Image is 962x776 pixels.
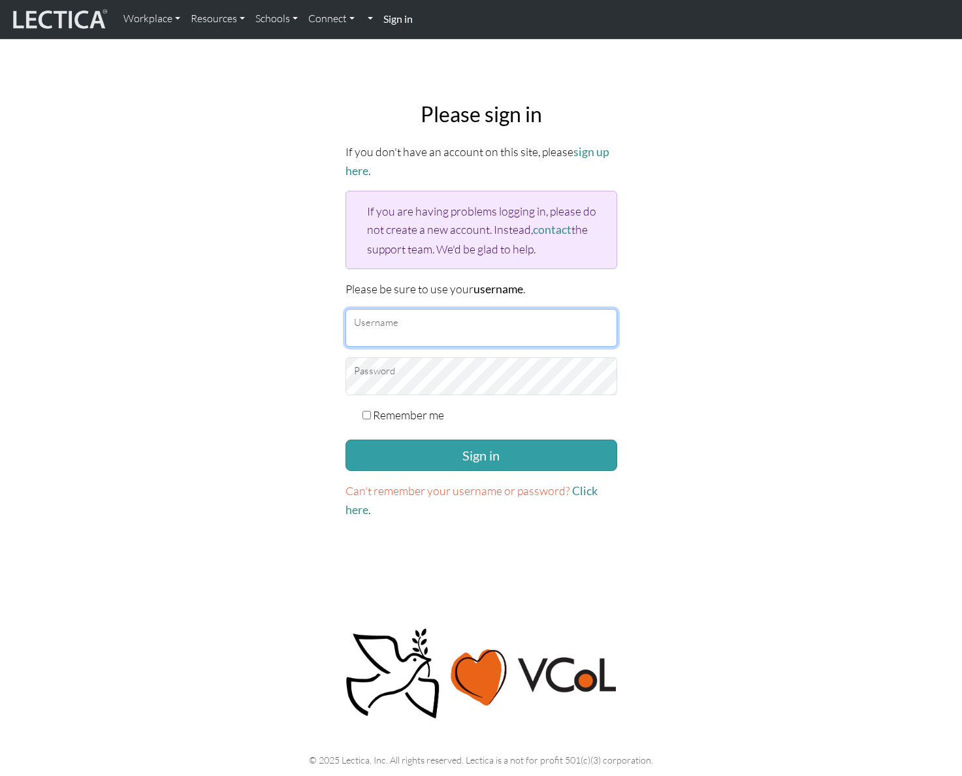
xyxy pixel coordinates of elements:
[345,191,617,268] div: If you are having problems logging in, please do not create a new account. Instead, the support t...
[473,282,523,296] strong: username
[10,7,108,32] img: lecticalive
[185,5,250,33] a: Resources
[373,406,444,424] label: Remember me
[383,12,413,25] strong: Sign in
[250,5,303,33] a: Schools
[118,5,185,33] a: Workplace
[303,5,360,33] a: Connect
[345,481,617,519] p: .
[378,5,418,33] a: Sign in
[345,102,617,127] h2: Please sign in
[345,440,617,471] button: Sign in
[342,626,621,721] img: Peace, love, VCoL
[345,280,617,299] p: Please be sure to use your .
[345,309,617,347] input: Username
[533,223,571,236] a: contact
[345,142,617,180] p: If you don't have an account on this site, please .
[58,752,905,768] p: © 2025 Lectica, Inc. All rights reserved. Lectica is a not for profit 501(c)(3) corporation.
[345,483,570,498] span: Can't remember your username or password?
